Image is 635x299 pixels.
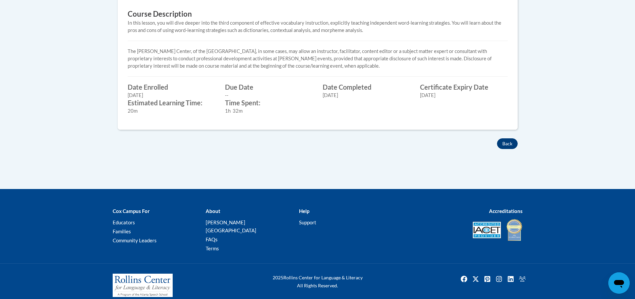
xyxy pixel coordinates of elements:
[497,138,518,149] button: Back
[113,228,131,234] a: Families
[459,274,469,284] a: Facebook
[225,92,313,99] div: --
[248,274,388,290] div: Rollins Center for Language & Literacy All Rights Reserved.
[128,92,215,99] div: [DATE]
[206,208,220,214] b: About
[459,274,469,284] img: Facebook icon
[206,219,256,233] a: [PERSON_NAME][GEOGRAPHIC_DATA]
[113,274,173,297] img: Rollins Center for Language & Literacy - A Program of the Atlanta Speech School
[482,274,493,284] a: Pinterest
[128,9,508,19] h3: Course Description
[128,48,508,70] p: The [PERSON_NAME] Center, of the [GEOGRAPHIC_DATA], in some cases, may allow an instructor, facil...
[517,274,528,284] img: Facebook group icon
[113,237,157,243] a: Community Leaders
[470,274,481,284] img: Twitter icon
[299,219,316,225] a: Support
[128,107,215,115] div: 20m
[299,208,309,214] b: Help
[225,83,313,91] label: Due Date
[505,274,516,284] a: Linkedin
[323,83,410,91] label: Date Completed
[225,107,313,115] div: 1h 32m
[113,219,135,225] a: Educators
[128,99,215,106] label: Estimated Learning Time:
[494,274,504,284] a: Instagram
[420,83,508,91] label: Certificate Expiry Date
[494,274,504,284] img: Instagram icon
[470,274,481,284] a: Twitter
[225,99,313,106] label: Time Spent:
[608,272,630,294] iframe: Button to launch messaging window
[489,208,523,214] b: Accreditations
[517,274,528,284] a: Facebook Group
[473,222,501,238] img: Accredited IACET® Provider
[206,245,219,251] a: Terms
[506,218,523,242] img: IDA® Accredited
[128,83,215,91] label: Date Enrolled
[113,208,150,214] b: Cox Campus For
[482,274,493,284] img: Pinterest icon
[420,92,508,99] div: [DATE]
[273,275,283,280] span: 2025
[128,19,508,34] div: In this lesson, you will dive deeper into the third component of effective vocabulary instruction...
[505,274,516,284] img: LinkedIn icon
[323,92,410,99] div: [DATE]
[206,236,218,242] a: FAQs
